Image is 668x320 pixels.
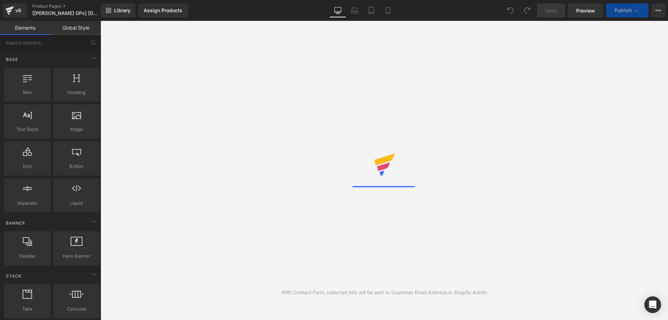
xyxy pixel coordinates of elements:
div: Assign Products [144,8,182,13]
div: With Contact Form, collected info will be sent to Customer Email Address in Shopify Admin [281,289,487,296]
span: Image [55,126,97,133]
span: [[PERSON_NAME] GPs] [DATE] | AntiAging | Scarcity [32,10,99,16]
a: v6 [3,3,27,17]
span: Preview [576,7,595,14]
a: Preview [568,3,603,17]
span: Button [55,163,97,170]
span: Heading [55,89,97,96]
div: v6 [14,6,23,15]
span: Text Block [6,126,48,133]
a: Desktop [329,3,346,17]
button: Publish [606,3,649,17]
span: Save [545,7,557,14]
span: Row [6,89,48,96]
span: Hero Banner [55,252,97,260]
button: More [651,3,665,17]
a: Global Style [50,21,101,35]
a: Product Pages [32,3,112,9]
span: Banner [5,220,26,226]
span: Stack [5,273,22,279]
span: Liquid [55,200,97,207]
span: Parallax [6,252,48,260]
div: Open Intercom Messenger [644,296,661,313]
span: Library [114,7,130,14]
a: New Library [101,3,135,17]
button: Redo [520,3,534,17]
span: Tabs [6,305,48,313]
a: Tablet [363,3,380,17]
a: Laptop [346,3,363,17]
span: Carousel [55,305,97,313]
span: Icon [6,163,48,170]
button: Undo [503,3,517,17]
span: Base [5,56,19,63]
span: Separator [6,200,48,207]
a: Mobile [380,3,396,17]
span: Publish [614,8,632,13]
